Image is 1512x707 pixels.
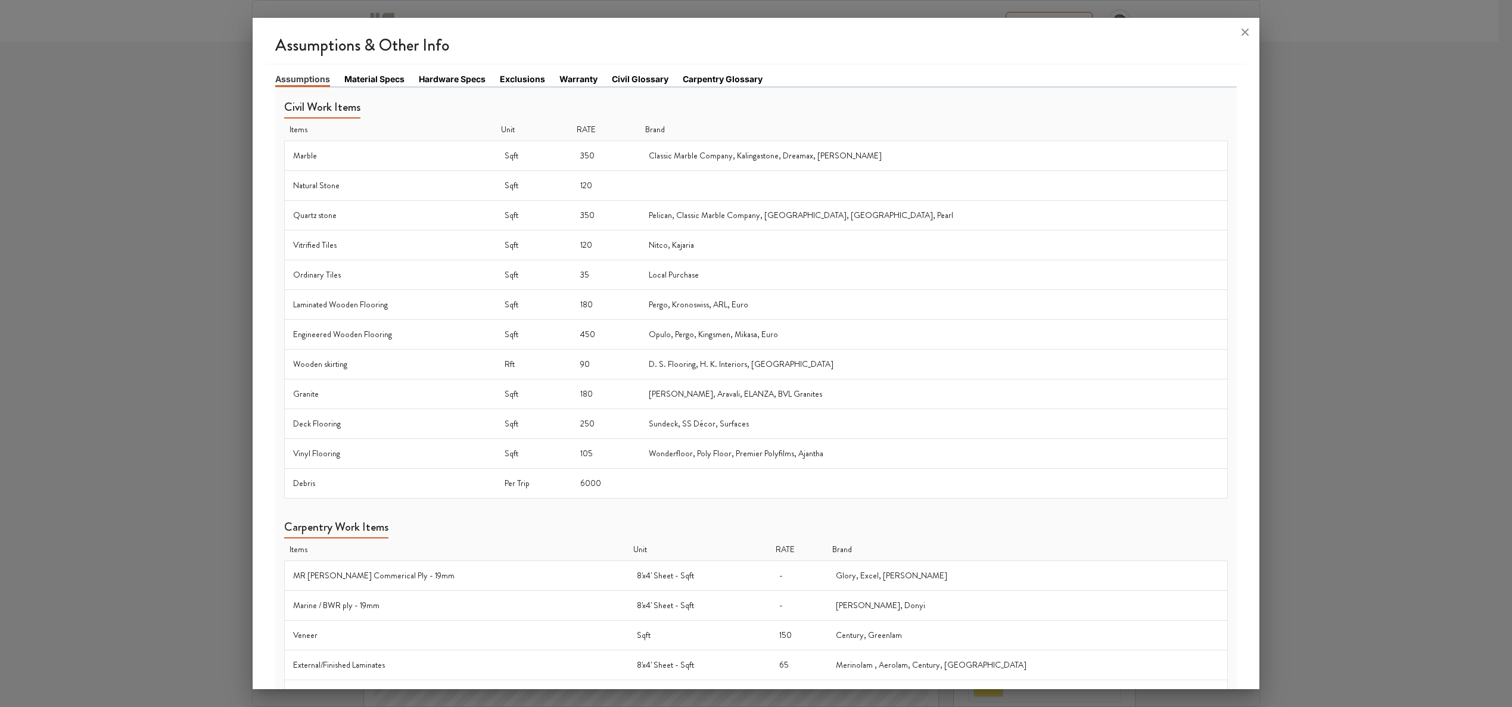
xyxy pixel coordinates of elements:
[285,650,629,680] td: External/Finished Laminates
[827,650,1228,680] td: Merinolam , Aerolam, Century, [GEOGRAPHIC_DATA]
[640,439,1227,469] td: Wonderfloor, Poly Floor, Premier Polyfilms, Ajantha
[827,538,1228,561] th: Brand
[496,290,573,320] td: Sqft
[572,290,640,320] td: 180
[640,141,1227,171] td: Classic Marble Company, Kalingastone, Dreamax, [PERSON_NAME]
[827,561,1228,591] td: Glory, Excel, [PERSON_NAME]
[572,320,640,350] td: 450
[572,439,640,469] td: 105
[285,439,496,469] td: Vinyl Flooring
[640,320,1227,350] td: Opulo, Pergo, Kingsmen, Mikasa, Euro
[285,171,496,201] td: Natural Stone
[285,201,496,231] td: Quartz stone
[496,379,573,409] td: Sqft
[640,350,1227,379] td: D. S. Flooring, H. K. Interiors, [GEOGRAPHIC_DATA]
[285,290,496,320] td: Laminated Wooden Flooring
[572,260,640,290] td: 35
[496,119,573,141] th: Unit
[496,320,573,350] td: Sqft
[496,439,573,469] td: Sqft
[572,469,640,499] td: 6000
[771,621,827,650] td: 150
[640,379,1227,409] td: [PERSON_NAME], Aravali, ELANZA, BVL Granites
[285,260,496,290] td: Ordinary Tiles
[285,409,496,439] td: Deck Flooring
[275,73,330,87] a: Assumptions
[344,73,405,85] a: Material Specs
[640,201,1227,231] td: Pelican, Classic Marble Company, [GEOGRAPHIC_DATA], [GEOGRAPHIC_DATA], Pearl
[496,231,573,260] td: Sqft
[500,73,545,85] a: Exclusions
[572,379,640,409] td: 180
[629,561,771,591] td: 8'x4' Sheet - Sqft
[496,171,573,201] td: Sqft
[285,621,629,650] td: Veneer
[640,231,1227,260] td: Nitco, Kajaria
[572,350,640,379] td: 90
[827,621,1228,650] td: Century, Greenlam
[285,379,496,409] td: Granite
[640,409,1227,439] td: Sundeck, SS Décor, Surfaces
[572,141,640,171] td: 350
[285,231,496,260] td: Vitrified Tiles
[640,260,1227,290] td: Local Purchase
[496,201,573,231] td: Sqft
[496,409,573,439] td: Sqft
[572,201,640,231] td: 350
[285,538,629,561] th: Items
[827,591,1228,621] td: [PERSON_NAME], Donyi
[683,73,763,85] a: Carpentry Glossary
[771,591,827,621] td: -
[285,469,496,499] td: Debris
[771,650,827,680] td: 65
[572,409,640,439] td: 250
[496,469,573,499] td: Per Trip
[285,561,629,591] td: MR [PERSON_NAME] Commerical Ply - 19mm
[629,538,771,561] th: Unit
[629,591,771,621] td: 8'x4' Sheet - Sqft
[771,561,827,591] td: -
[285,320,496,350] td: Engineered Wooden Flooring
[559,73,598,85] a: Warranty
[285,119,496,141] th: Items
[572,119,640,141] th: RATE
[629,621,771,650] td: Sqft
[572,231,640,260] td: 120
[419,73,486,85] a: Hardware Specs
[496,141,573,171] td: Sqft
[629,650,771,680] td: 8'x4' Sheet - Sqft
[572,171,640,201] td: 120
[284,520,388,538] h5: Carpentry Work Items
[284,100,360,119] h5: Civil Work Items
[640,119,1227,141] th: Brand
[285,350,496,379] td: Wooden skirting
[285,591,629,621] td: Marine / BWR ply - 19mm
[771,538,827,561] th: RATE
[285,141,496,171] td: Marble
[640,290,1227,320] td: Pergo, Kronoswiss, ARL, Euro
[612,73,668,85] a: Civil Glossary
[496,260,573,290] td: Sqft
[496,350,573,379] td: Rft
